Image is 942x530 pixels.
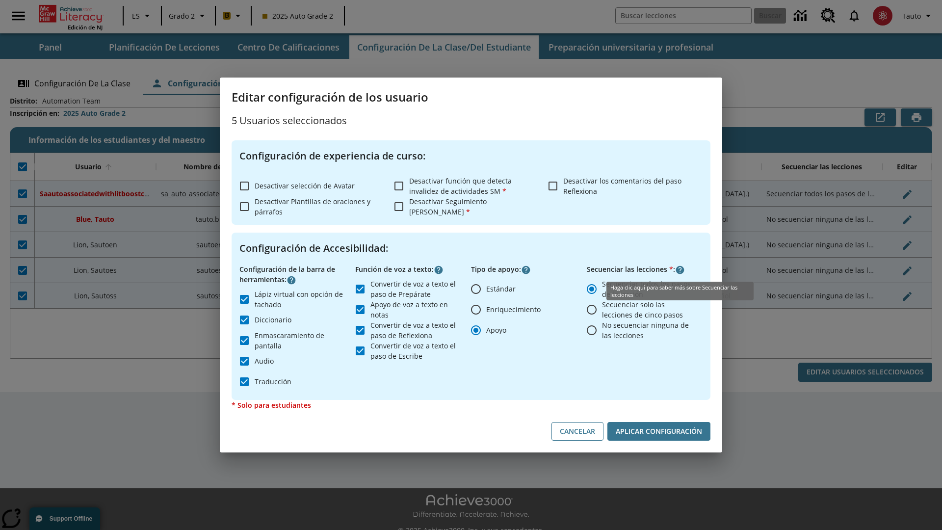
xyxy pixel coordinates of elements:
[255,315,291,325] span: Diccionario
[255,197,370,216] span: Desactivar Plantillas de oraciones y párrafos
[434,265,444,275] button: Haga clic aquí para saber más sobre
[255,356,274,366] span: Audio
[409,197,487,216] span: Desactivar Seguimiento [PERSON_NAME]
[602,299,695,320] span: Secuenciar solo las lecciones de cinco pasos
[255,181,355,190] span: Desactivar selección de Avatar
[355,264,471,275] p: Función de voz a texto :
[563,176,681,196] span: Desactivar los comentarios del paso Reflexiona
[232,89,710,105] h3: Editar configuración de los usuario
[602,279,695,299] span: Secuenciar todos los pasos de la lección
[370,299,463,320] span: Apoyo de voz a texto en notas
[239,240,703,256] h4: Configuración de Accesibilidad :
[551,422,603,441] button: Cancelar
[239,148,703,164] h4: Configuración de experiencia de curso :
[607,422,710,441] button: Aplicar configuración
[587,264,703,275] p: Secuenciar las lecciones :
[239,264,355,285] p: Configuración de la barra de herramientas :
[232,400,710,410] p: * Solo para estudiantes
[287,275,296,285] button: Haga clic aquí para saber más sobre
[255,330,347,351] span: Enmascaramiento de pantalla
[370,341,463,361] span: Convertir de voz a texto el paso de Escribe
[602,320,695,341] span: No secuenciar ninguna de las lecciones
[255,376,291,387] span: Traducción
[409,176,512,196] span: Desactivar función que detecta invalidez de actividades SM
[486,325,506,335] span: Apoyo
[471,264,587,275] p: Tipo de apoyo :
[255,289,347,310] span: Lápiz virtual con opción de tachado
[486,304,541,315] span: Enriquecimiento
[521,265,531,275] button: Haga clic aquí para saber más sobre
[370,279,463,299] span: Convertir de voz a texto el paso de Prepárate
[232,113,710,129] p: 5 Usuarios seleccionados
[486,284,516,294] span: Estándar
[675,265,685,275] button: Haga clic aquí para saber más sobre
[606,282,754,300] div: Haga clic aquí para saber más sobre Secuenciar las lecciones
[370,320,463,341] span: Convertir de voz a texto el paso de Reflexiona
